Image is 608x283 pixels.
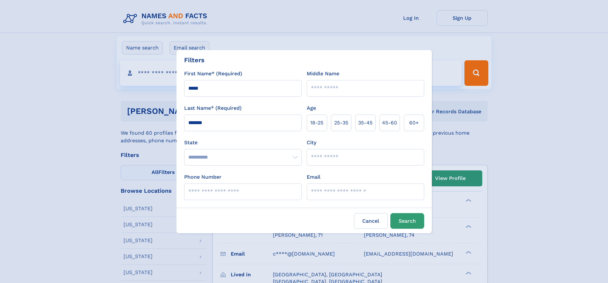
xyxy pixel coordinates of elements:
label: Middle Name [307,70,339,78]
span: 18‑25 [310,119,323,127]
label: Age [307,104,316,112]
label: Cancel [354,213,388,229]
label: First Name* (Required) [184,70,242,78]
span: 35‑45 [358,119,372,127]
span: 60+ [409,119,419,127]
label: State [184,139,302,146]
span: 25‑35 [334,119,348,127]
label: Email [307,173,320,181]
label: Last Name* (Required) [184,104,242,112]
span: 45‑60 [382,119,397,127]
button: Search [390,213,424,229]
label: City [307,139,316,146]
label: Phone Number [184,173,221,181]
div: Filters [184,55,205,65]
